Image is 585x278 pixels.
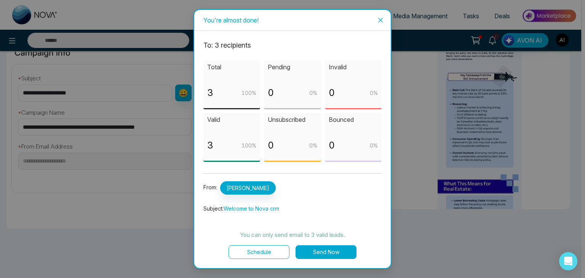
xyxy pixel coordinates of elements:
[203,230,382,240] p: You can only send email to 3 valid leads.
[329,115,378,125] p: Bounced
[241,89,256,97] p: 100 %
[203,205,382,213] p: Subject:
[207,115,256,125] p: Valid
[370,89,378,97] p: 0 %
[268,115,317,125] p: Unsubscribed
[220,181,276,195] span: [PERSON_NAME]
[207,138,213,153] p: 3
[268,62,317,72] p: Pending
[329,62,378,72] p: Invalid
[207,62,256,72] p: Total
[229,245,289,259] button: Schedule
[377,17,384,23] span: close
[309,141,317,150] p: 0 %
[268,86,274,100] p: 0
[203,181,382,195] p: From:
[203,16,382,24] div: You're almost done!
[309,89,317,97] p: 0 %
[268,138,274,153] p: 0
[207,86,213,100] p: 3
[370,10,391,30] button: Close
[559,252,577,270] div: Open Intercom Messenger
[329,86,335,100] p: 0
[296,245,356,259] button: Send Now
[203,40,382,51] p: To: 3 recipient s
[224,205,279,212] span: Welcome to Nova crm
[370,141,378,150] p: 0 %
[329,138,335,153] p: 0
[241,141,256,150] p: 100 %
